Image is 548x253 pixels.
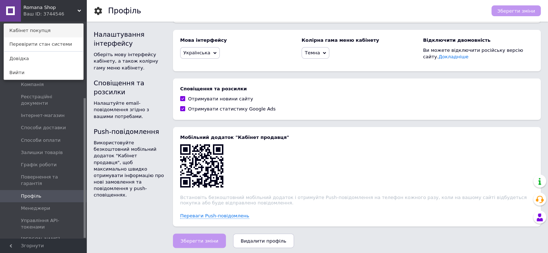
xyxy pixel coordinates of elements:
[94,100,166,120] div: Налаштуйте email-повідомлення згідно з вашими потребами.
[21,137,61,144] span: Способи оплати
[305,50,320,55] span: Темна
[21,174,67,187] span: Повернення та гарантія
[4,37,83,51] a: Перевірити стан системи
[94,78,166,96] div: Сповіщення та розсилки
[21,162,57,168] span: Графік роботи
[438,54,468,59] a: Докладніше
[94,51,166,71] div: Оберіть мову інтерфейсу кабінету, а також колірну гаму меню кабінету.
[4,24,83,37] a: Кабінет покупця
[180,195,534,205] div: Встановіть безкоштовний мобільний додаток і отримуйте Push-повідомлення на телефон кожного разу, ...
[188,106,276,112] div: Отримувати статистику Google Ads
[21,94,67,107] span: Реєстраційні документи
[23,11,54,17] div: Ваш ID: 3744546
[180,134,534,141] b: Мобільний додаток "Кабінет продавця"
[302,37,412,44] b: Колірна гама меню кабінету
[241,238,286,244] span: Видалити профіль
[180,213,249,219] span: Переваги Push-повідомлень
[188,96,253,102] div: Отримувати новини сайту
[4,52,83,65] a: Довідка
[180,86,534,92] b: Сповіщення та розсилки
[21,149,63,156] span: Залишки товарів
[21,205,50,212] span: Менеджери
[21,217,67,230] span: Управління API-токенами
[108,6,141,15] h1: Профіль
[21,112,64,119] span: Інтернет-магазин
[233,234,294,248] button: Видалити профіль
[423,37,490,43] span: Відключити двомовність
[94,30,166,48] div: Налаштування інтерфейсу
[23,4,77,11] span: Romana Shop
[94,140,166,199] div: Використовуйте безкоштовний мобільний додаток "Кабінет продавця", щоб максимально швидко отримува...
[180,37,291,44] b: Мова інтерфейсу
[423,48,523,59] span: Ви можете відключити російську версію сайту.
[21,81,44,88] span: Компанія
[183,50,210,55] span: Українська
[21,193,41,199] span: Профіль
[21,125,66,131] span: Способи доставки
[94,127,166,136] div: Push-повідомлення
[4,66,83,80] a: Вийти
